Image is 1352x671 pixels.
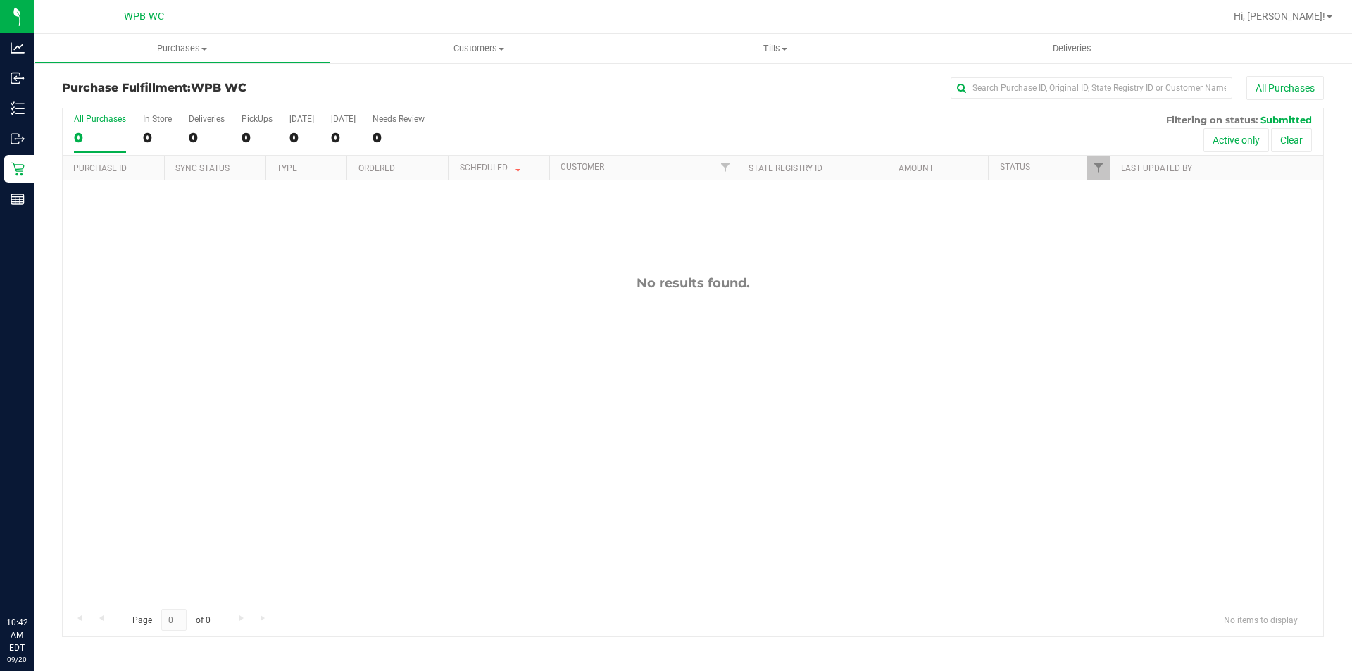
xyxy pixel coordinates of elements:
a: Purchase ID [73,163,127,173]
span: Hi, [PERSON_NAME]! [1234,11,1325,22]
div: No results found. [63,275,1323,291]
div: 0 [189,130,225,146]
a: Status [1000,162,1030,172]
inline-svg: Inventory [11,101,25,115]
a: Filter [713,156,737,180]
div: All Purchases [74,114,126,124]
div: [DATE] [289,114,314,124]
p: 09/20 [6,654,27,665]
span: Purchases [35,42,330,55]
a: Purchases [34,34,330,63]
span: Tills [627,42,923,55]
span: WPB WC [191,81,246,94]
inline-svg: Outbound [11,132,25,146]
div: In Store [143,114,172,124]
span: Customers [331,42,626,55]
div: 0 [143,130,172,146]
a: Sync Status [175,163,230,173]
h3: Purchase Fulfillment: [62,82,482,94]
inline-svg: Inbound [11,71,25,85]
a: Last Updated By [1121,163,1192,173]
inline-svg: Analytics [11,41,25,55]
p: 10:42 AM EDT [6,616,27,654]
div: Deliveries [189,114,225,124]
div: [DATE] [331,114,356,124]
a: Customer [561,162,604,172]
a: Ordered [358,163,395,173]
div: 0 [74,130,126,146]
inline-svg: Retail [11,162,25,176]
button: Active only [1203,128,1269,152]
div: Needs Review [373,114,425,124]
span: WPB WC [124,11,164,23]
div: 0 [373,130,425,146]
span: No items to display [1213,609,1309,630]
a: Amount [899,163,934,173]
span: Submitted [1260,114,1312,125]
inline-svg: Reports [11,192,25,206]
a: Deliveries [924,34,1220,63]
iframe: Resource center [14,558,56,601]
span: Page of 0 [120,609,222,631]
div: 0 [289,130,314,146]
input: Search Purchase ID, Original ID, State Registry ID or Customer Name... [951,77,1232,99]
a: Filter [1087,156,1110,180]
a: Scheduled [460,163,524,173]
span: Deliveries [1034,42,1110,55]
a: Tills [627,34,923,63]
div: 0 [331,130,356,146]
div: 0 [242,130,273,146]
button: All Purchases [1246,76,1324,100]
span: Filtering on status: [1166,114,1258,125]
button: Clear [1271,128,1312,152]
div: PickUps [242,114,273,124]
a: State Registry ID [749,163,822,173]
a: Type [277,163,297,173]
a: Customers [330,34,627,63]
